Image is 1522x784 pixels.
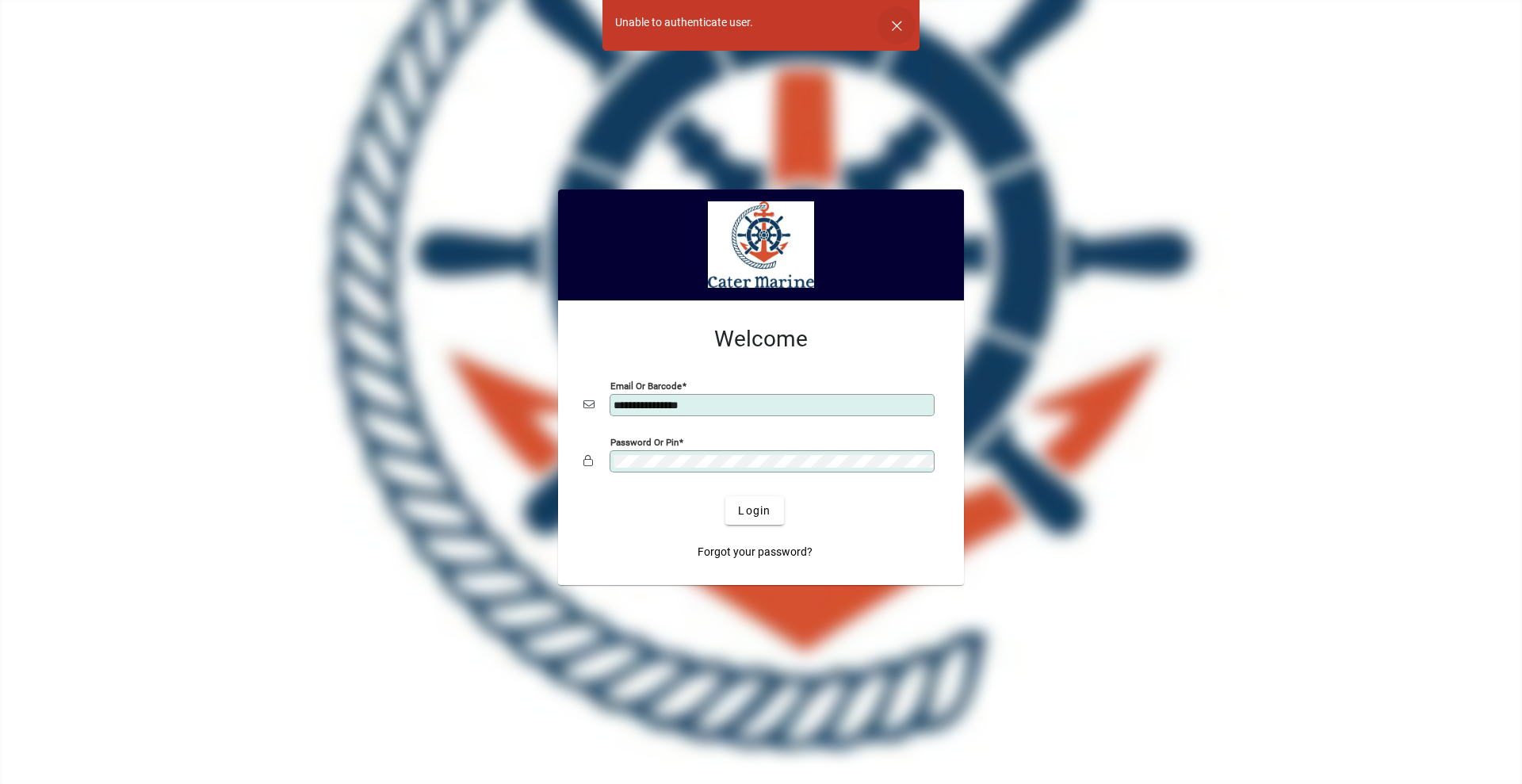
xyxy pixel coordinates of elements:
button: Dismiss [878,6,916,44]
h2: Welcome [583,326,939,353]
button: Login [725,496,783,525]
div: Unable to authenticate user. [615,14,753,31]
mat-label: Email or Barcode [610,381,682,392]
span: Forgot your password? [698,544,813,560]
span: Login [738,503,771,519]
mat-label: Password or Pin [610,437,679,448]
a: Forgot your password? [691,537,819,566]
